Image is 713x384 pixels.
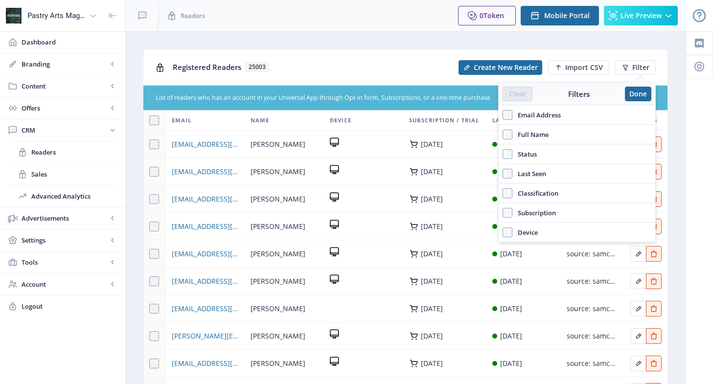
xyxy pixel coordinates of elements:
span: Advanced Analytics [31,191,115,201]
a: Edit page [630,275,646,285]
span: Settings [22,235,108,245]
span: Account [22,279,108,289]
span: Dashboard [22,37,117,47]
span: Mobile Portal [544,12,590,20]
div: source: samcart-purchase [567,330,616,342]
div: [DATE] [421,277,443,285]
span: Status [512,148,537,160]
div: source: samcart-purchase [567,275,616,287]
a: Edit page [646,358,662,367]
span: Filter [632,64,649,71]
a: [EMAIL_ADDRESS][DOMAIN_NAME] [172,303,239,315]
div: [DATE] [421,195,443,203]
a: Edit page [646,275,662,285]
a: Edit page [646,248,662,257]
span: Sales [31,169,115,179]
button: 0Token [458,6,516,25]
span: Last Seen [492,114,524,126]
div: source: samcart-purchase [567,303,616,315]
span: Readers [181,11,205,21]
span: Live Preview [621,12,662,20]
span: Classification [512,187,558,199]
a: Edit page [630,248,646,257]
span: Email [172,114,191,126]
span: Device [512,226,538,238]
button: Import CSV [548,60,609,75]
span: [PERSON_NAME] [251,193,305,205]
span: Content [22,81,108,91]
div: source: samcart-purchase [567,358,616,369]
a: Edit page [646,303,662,312]
span: [PERSON_NAME] [251,248,305,260]
a: Edit page [630,330,646,339]
div: [DATE] [500,248,522,260]
a: [PERSON_NAME][EMAIL_ADDRESS][DOMAIN_NAME] [172,330,239,342]
a: New page [542,60,609,75]
div: [DATE] [500,303,522,315]
a: [EMAIL_ADDRESS][DOMAIN_NAME] [172,193,239,205]
span: Import CSV [565,64,603,71]
div: [DATE] [421,250,443,258]
span: Email Address [512,109,561,121]
button: Mobile Portal [521,6,599,25]
span: Full Name [512,129,549,140]
button: Create New Reader [459,60,542,75]
span: Create New Reader [474,64,538,71]
span: Name [251,114,269,126]
a: Sales [10,163,115,185]
a: Readers [10,141,115,163]
a: Advanced Analytics [10,185,115,207]
a: Edit page [630,303,646,312]
span: [PERSON_NAME] [251,221,305,232]
span: Device [330,114,351,126]
div: [DATE] [421,332,443,340]
a: Edit page [630,358,646,367]
a: New page [453,60,542,75]
a: [EMAIL_ADDRESS][DOMAIN_NAME] [172,221,239,232]
div: List of readers who has an account in your Universal App through Opt-in form, Subscriptions, or a... [156,93,597,103]
button: Filter [615,60,656,75]
span: Branding [22,59,108,69]
a: [EMAIL_ADDRESS][DOMAIN_NAME] [172,275,239,287]
div: Filters [532,89,625,99]
div: [DATE] [421,360,443,367]
a: [EMAIL_ADDRESS][DOMAIN_NAME] [172,358,239,369]
div: [DATE] [500,275,522,287]
div: [DATE] [421,305,443,313]
div: [DATE] [421,168,443,176]
div: Pastry Arts Magazine [27,5,85,26]
span: Logout [22,301,117,311]
span: [PERSON_NAME] [251,358,305,369]
div: [DATE] [421,223,443,230]
a: [EMAIL_ADDRESS][DOMAIN_NAME] [172,138,239,150]
span: Subscription [512,207,556,219]
a: [EMAIL_ADDRESS][DOMAIN_NAME] [172,166,239,178]
span: Readers [31,147,115,157]
span: Token [483,11,504,20]
span: Registered Readers [173,62,241,72]
span: [EMAIL_ADDRESS][DOMAIN_NAME] [172,248,239,260]
span: [PERSON_NAME] [251,166,305,178]
span: CRM [22,125,108,135]
img: properties.app_icon.png [6,8,22,23]
span: Subscription / Trial [409,114,479,126]
div: source: samcart-purchase [567,248,616,260]
div: [DATE] [500,358,522,369]
span: [PERSON_NAME] [251,330,305,342]
button: Live Preview [604,6,678,25]
span: [PERSON_NAME] [251,275,305,287]
span: Advertisements [22,213,108,223]
span: Offers [22,103,108,113]
button: Done [625,87,651,101]
span: [PERSON_NAME] [251,303,305,315]
span: 25003 [245,62,269,72]
span: Last Seen [512,168,546,180]
button: Clear [503,87,532,101]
